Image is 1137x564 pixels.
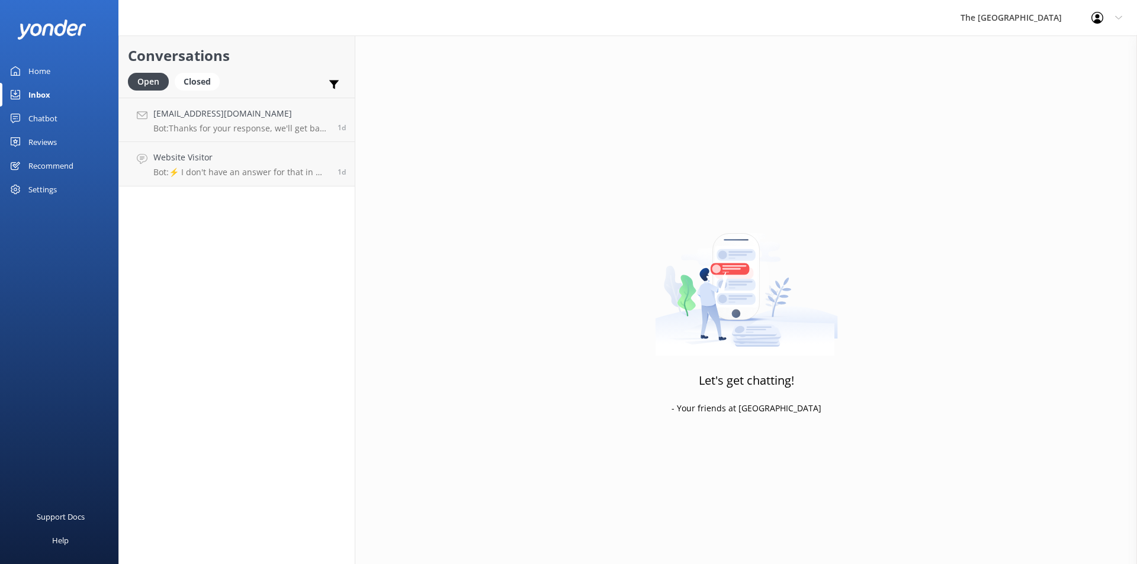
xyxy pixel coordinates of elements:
a: Website VisitorBot:⚡ I don't have an answer for that in my knowledge base. Please try and rephras... [119,142,355,186]
h4: [EMAIL_ADDRESS][DOMAIN_NAME] [153,107,329,120]
div: Settings [28,178,57,201]
a: [EMAIL_ADDRESS][DOMAIN_NAME]Bot:Thanks for your response, we'll get back to you as soon as we can... [119,98,355,142]
img: yonder-white-logo.png [18,20,86,39]
p: Bot: Thanks for your response, we'll get back to you as soon as we can during opening hours. [153,123,329,134]
h2: Conversations [128,44,346,67]
div: Chatbot [28,107,57,130]
div: Recommend [28,154,73,178]
div: Support Docs [37,505,85,528]
h3: Let's get chatting! [699,371,794,390]
span: 06:43pm 11-Aug-2025 (UTC -10:00) Pacific/Honolulu [338,123,346,133]
div: Help [52,528,69,552]
div: Open [128,73,169,91]
div: Reviews [28,130,57,154]
div: Closed [175,73,220,91]
div: Inbox [28,83,50,107]
img: artwork of a man stealing a conversation from at giant smartphone [655,208,838,356]
h4: Website Visitor [153,151,329,164]
p: Bot: ⚡ I don't have an answer for that in my knowledge base. Please try and rephrase your questio... [153,167,329,178]
div: Home [28,59,50,83]
p: - Your friends at [GEOGRAPHIC_DATA] [672,402,821,415]
a: Closed [175,75,226,88]
a: Open [128,75,175,88]
span: 05:51pm 11-Aug-2025 (UTC -10:00) Pacific/Honolulu [338,167,346,177]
